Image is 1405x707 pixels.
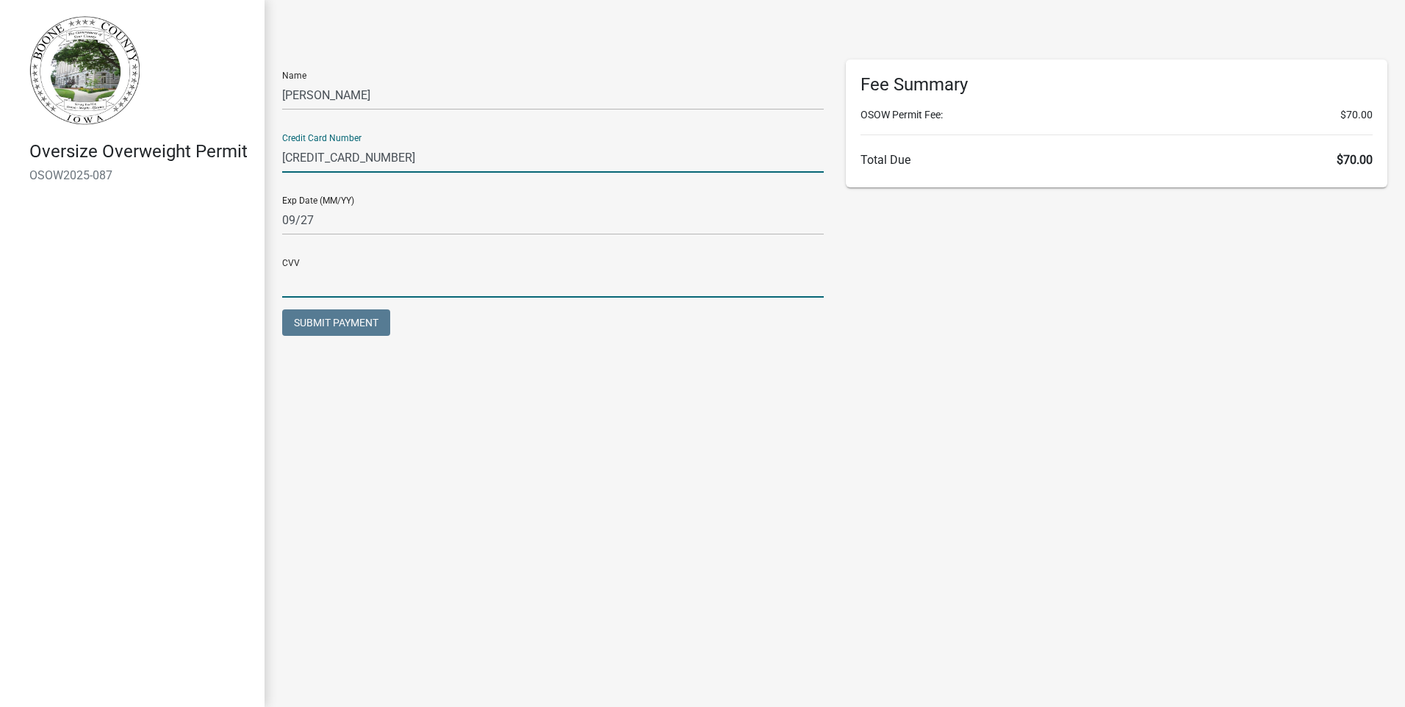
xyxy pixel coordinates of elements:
[29,141,253,162] h4: Oversize Overweight Permit
[1340,107,1373,123] span: $70.00
[29,15,141,126] img: Boone County, Iowa
[860,107,1373,123] li: OSOW Permit Fee:
[282,309,390,336] button: Submit Payment
[294,317,378,329] span: Submit Payment
[860,153,1373,167] h6: Total Due
[860,74,1373,96] h6: Fee Summary
[29,168,253,182] h6: OSOW2025-087
[1337,153,1373,167] span: $70.00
